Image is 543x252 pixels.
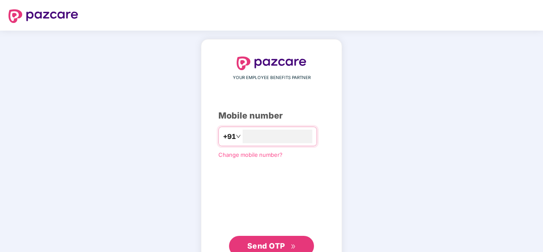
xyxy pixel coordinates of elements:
img: logo [8,9,78,23]
span: double-right [291,244,296,249]
a: Change mobile number? [218,151,283,158]
img: logo [237,57,306,70]
span: down [236,134,241,139]
span: +91 [223,131,236,142]
span: Send OTP [247,241,285,250]
div: Mobile number [218,109,325,122]
span: YOUR EMPLOYEE BENEFITS PARTNER [233,74,311,81]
